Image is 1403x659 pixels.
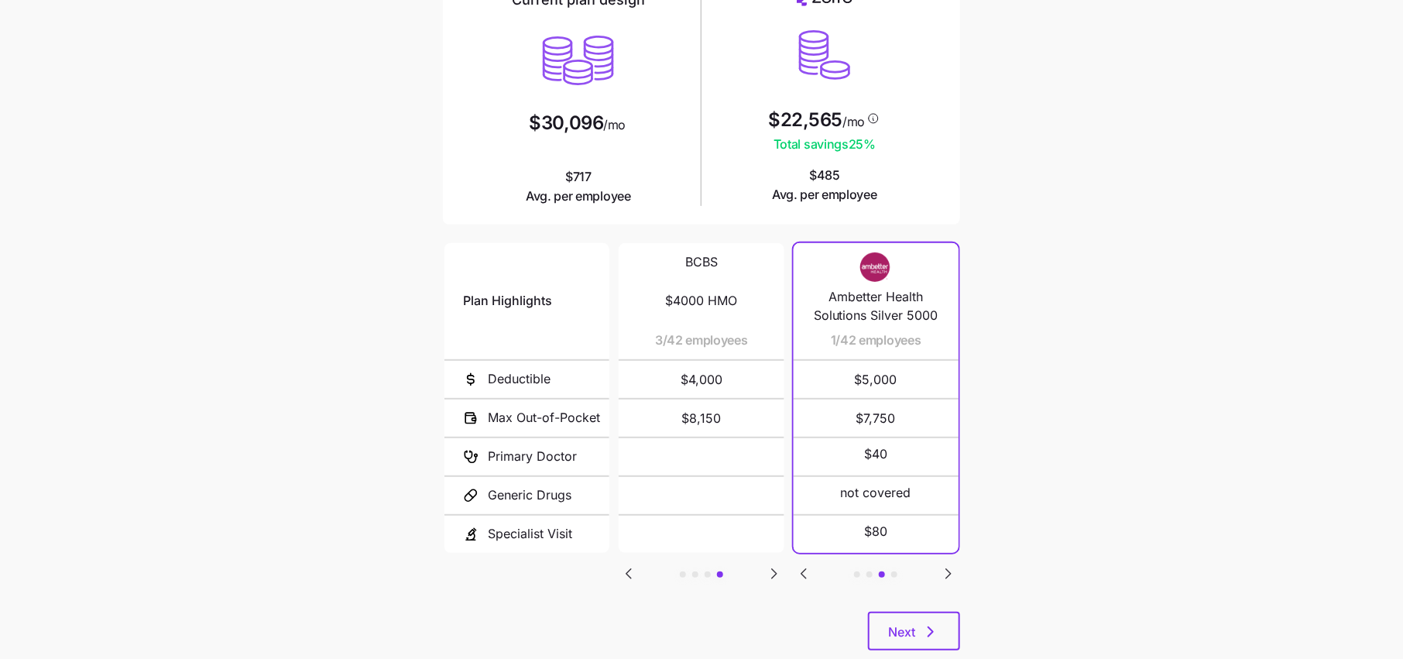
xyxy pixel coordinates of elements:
[526,167,631,206] span: $717
[845,252,907,282] img: Carrier
[463,291,552,311] span: Plan Highlights
[685,252,718,272] span: BCBS
[888,623,915,641] span: Next
[938,564,959,584] button: Go to next slide
[769,111,843,129] span: $22,565
[812,361,940,398] span: $5,000
[637,400,765,437] span: $8,150
[603,118,626,131] span: /mo
[765,565,784,583] svg: Go to next slide
[764,564,784,584] button: Go to next slide
[637,361,765,398] span: $4,000
[842,115,865,128] span: /mo
[864,444,887,464] span: $40
[655,331,748,350] span: 3/42 employees
[488,369,551,389] span: Deductible
[772,185,877,204] span: Avg. per employee
[939,565,958,583] svg: Go to next slide
[772,166,877,204] span: $485
[864,522,887,541] span: $80
[530,114,604,132] span: $30,096
[488,447,577,466] span: Primary Doctor
[769,135,881,154] span: Total savings 25 %
[488,486,571,505] span: Generic Drugs
[812,287,940,326] span: Ambetter Health Solutions Silver 5000
[665,291,737,311] span: $4000 HMO
[831,331,921,350] span: 1/42 employees
[619,565,638,583] svg: Go to previous slide
[794,564,814,584] button: Go to previous slide
[526,187,631,206] span: Avg. per employee
[812,400,940,437] span: $7,750
[488,408,600,427] span: Max Out-of-Pocket
[488,524,572,544] span: Specialist Visit
[619,564,639,584] button: Go to previous slide
[794,565,813,583] svg: Go to previous slide
[868,612,960,650] button: Next
[841,483,911,503] span: not covered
